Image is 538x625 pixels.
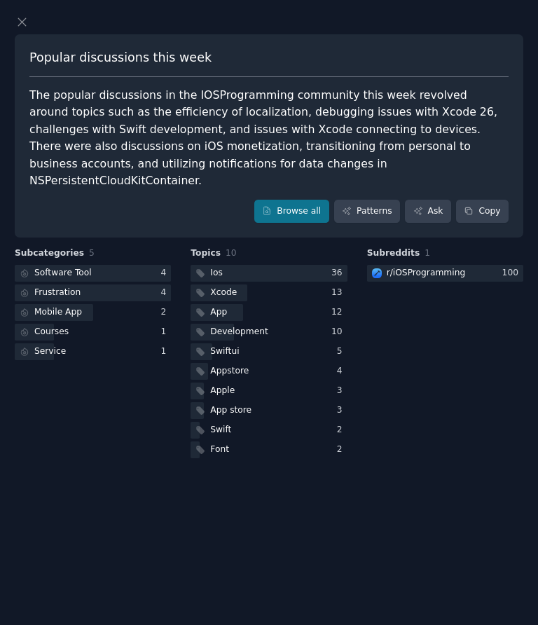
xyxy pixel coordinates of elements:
div: Software Tool [34,267,92,280]
a: Swiftui5 [191,343,347,361]
a: Xcode13 [191,284,347,302]
img: iOSProgramming [372,268,382,278]
a: Mobile App2 [15,304,171,322]
a: Frustration4 [15,284,171,302]
div: Ios [210,267,223,280]
div: Courses [34,326,69,338]
span: Topics [191,247,221,260]
div: App [210,306,227,319]
a: Courses1 [15,324,171,341]
div: 5 [337,345,347,358]
div: Xcode [210,287,237,299]
div: 1 [161,345,172,358]
a: Development10 [191,324,347,341]
div: Appstore [210,365,249,378]
div: 12 [331,306,347,319]
a: Apple3 [191,383,347,400]
div: r/ iOSProgramming [387,267,466,280]
a: Software Tool4 [15,265,171,282]
div: The popular discussions in the IOSProgramming community this week revolved around topics such as ... [29,87,509,190]
div: 2 [337,424,347,437]
div: 100 [502,267,523,280]
div: Development [210,326,268,338]
span: 1 [425,248,430,258]
div: 36 [331,267,347,280]
div: 4 [337,365,347,378]
span: Popular discussions this week [29,49,212,67]
button: Copy [456,200,509,224]
div: 3 [337,404,347,417]
a: iOSProgrammingr/iOSProgramming100 [367,265,523,282]
span: Subreddits [367,247,420,260]
a: Font2 [191,441,347,459]
a: App store3 [191,402,347,420]
div: Font [210,444,229,456]
span: 10 [226,248,237,258]
a: Swift2 [191,422,347,439]
a: Appstore4 [191,363,347,380]
div: Frustration [34,287,81,299]
div: Service [34,345,66,358]
div: 1 [161,326,172,338]
div: 4 [161,267,172,280]
a: Ios36 [191,265,347,282]
div: 3 [337,385,347,397]
div: 2 [337,444,347,456]
div: Apple [210,385,235,397]
a: Service1 [15,343,171,361]
span: Subcategories [15,247,84,260]
div: App store [210,404,251,417]
a: App12 [191,304,347,322]
a: Patterns [334,200,400,224]
div: 2 [161,306,172,319]
div: 4 [161,287,172,299]
div: Swiftui [210,345,239,358]
span: 5 [89,248,95,258]
a: Ask [405,200,451,224]
div: Swift [210,424,231,437]
a: Browse all [254,200,329,224]
div: 13 [331,287,347,299]
div: 10 [331,326,347,338]
div: Mobile App [34,306,82,319]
